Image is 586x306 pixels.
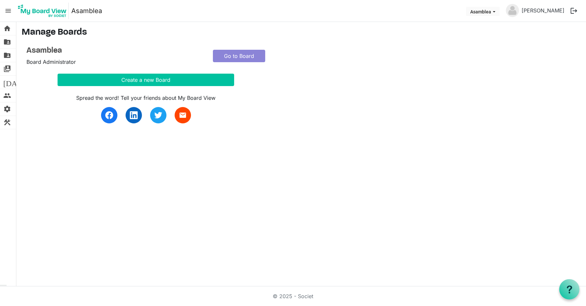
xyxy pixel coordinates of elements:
[26,59,76,65] span: Board Administrator
[3,35,11,48] span: folder_shared
[26,46,203,56] a: Asamblea
[2,5,14,17] span: menu
[3,76,28,89] span: [DATE]
[213,50,265,62] a: Go to Board
[273,293,313,299] a: © 2025 - Societ
[519,4,567,17] a: [PERSON_NAME]
[506,4,519,17] img: no-profile-picture.svg
[3,49,11,62] span: folder_shared
[22,27,581,38] h3: Manage Boards
[105,111,113,119] img: facebook.svg
[3,22,11,35] span: home
[16,3,71,19] a: My Board View Logo
[567,4,581,18] button: logout
[175,107,191,123] a: email
[154,111,162,119] img: twitter.svg
[3,102,11,116] span: settings
[3,62,11,75] span: switch_account
[466,7,500,16] button: Asamblea dropdownbutton
[179,111,187,119] span: email
[58,74,234,86] button: Create a new Board
[58,94,234,102] div: Spread the word! Tell your friends about My Board View
[16,3,69,19] img: My Board View Logo
[71,4,102,17] a: Asamblea
[3,116,11,129] span: construction
[130,111,138,119] img: linkedin.svg
[3,89,11,102] span: people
